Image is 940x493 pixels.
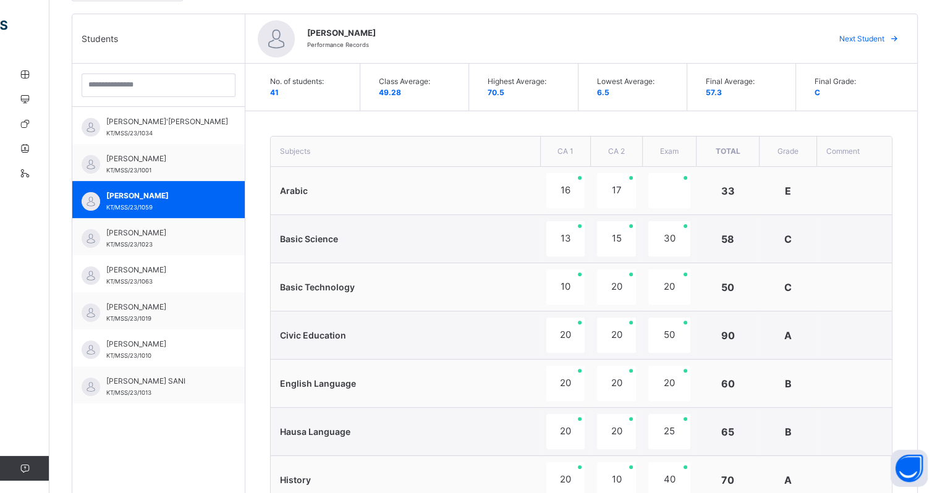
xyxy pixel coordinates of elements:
span: Final Average: [706,76,783,87]
span: KT/MSS/23/1034 [106,130,153,137]
img: default.svg [82,229,100,248]
div: 15 [597,221,636,256]
img: default.svg [258,20,295,57]
th: Subjects [271,137,540,167]
span: No. of students: [270,76,347,87]
span: Arabic [280,185,308,196]
span: [PERSON_NAME] [106,339,217,350]
span: KT/MSS/23/1013 [106,389,151,396]
span: C [784,233,792,245]
span: Civic Education [280,330,346,340]
span: B [785,377,792,390]
span: C [815,88,820,97]
span: Total [716,146,740,156]
span: [PERSON_NAME] [106,301,217,313]
img: default.svg [82,303,100,322]
span: 70 [721,474,734,486]
div: 25 [648,414,690,449]
div: 17 [597,173,636,208]
span: 58 [721,233,734,245]
span: Final Grade: [815,76,892,87]
span: KT/MSS/23/1063 [106,278,153,285]
button: Open asap [891,450,928,487]
span: 57.3 [706,88,722,97]
th: Comment [817,137,892,167]
span: KT/MSS/23/1059 [106,204,153,211]
div: 20 [597,414,636,449]
span: Basic Technology [280,282,355,292]
span: 65 [721,426,734,438]
span: English Language [280,378,356,389]
span: Next Student [839,33,884,44]
span: Class Average: [379,76,456,87]
span: Highest Average: [488,76,565,87]
span: 70.5 [488,88,504,97]
div: 20 [546,366,585,401]
span: [PERSON_NAME] [106,153,217,164]
span: E [785,185,791,197]
span: KT/MSS/23/1023 [106,241,153,248]
span: 33 [721,185,735,197]
span: 90 [721,329,735,342]
span: [PERSON_NAME] [106,227,217,238]
span: Basic Science [280,234,338,244]
span: C [784,281,792,293]
span: 49.28 [379,88,401,97]
div: 20 [546,414,585,449]
span: B [785,426,792,438]
span: 60 [721,377,735,390]
span: [PERSON_NAME] SANI [106,376,217,387]
span: 6.5 [597,88,609,97]
span: [PERSON_NAME] [106,190,217,201]
span: 41 [270,88,279,97]
span: Lowest Average: [597,76,674,87]
span: KT/MSS/23/1010 [106,352,151,359]
div: 20 [597,269,636,305]
div: 30 [648,221,690,256]
img: default.svg [82,340,100,359]
img: default.svg [82,377,100,396]
div: 16 [546,173,585,208]
img: default.svg [82,266,100,285]
span: KT/MSS/23/1001 [106,167,151,174]
div: 20 [648,269,690,305]
div: 20 [648,366,690,401]
span: Performance Records [307,41,369,48]
span: [PERSON_NAME]'[PERSON_NAME] [106,116,228,127]
div: 20 [546,318,585,353]
span: [PERSON_NAME] [307,27,817,40]
div: 20 [597,318,636,353]
th: CA 1 [540,137,591,167]
th: CA 2 [591,137,642,167]
th: Grade [759,137,816,167]
span: A [784,474,792,486]
span: Hausa Language [280,426,350,437]
th: Exam [642,137,697,167]
span: Students [82,32,118,45]
img: default.svg [82,155,100,174]
div: 13 [546,221,585,256]
div: 50 [648,318,690,353]
div: 10 [546,269,585,305]
span: [PERSON_NAME] [106,264,217,276]
span: 50 [721,281,734,293]
span: History [280,474,311,485]
span: A [784,329,792,342]
span: KT/MSS/23/1019 [106,315,151,322]
img: default.svg [82,192,100,211]
img: default.svg [82,118,100,137]
div: 20 [597,366,636,401]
